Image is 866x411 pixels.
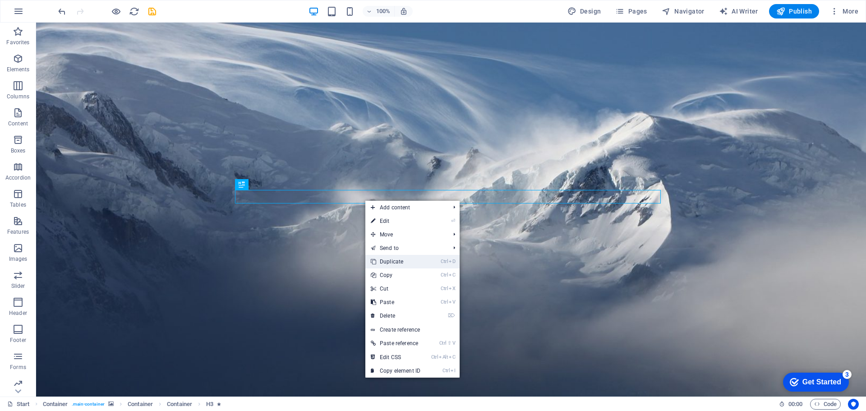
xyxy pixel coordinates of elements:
[451,368,455,374] i: I
[8,120,28,127] p: Content
[365,309,426,323] a: ⌦Delete
[776,7,812,16] span: Publish
[431,354,438,360] i: Ctrl
[769,4,819,18] button: Publish
[810,399,841,410] button: Code
[6,39,29,46] p: Favorites
[779,399,803,410] h6: Session time
[365,323,460,337] a: Create reference
[365,268,426,282] a: CtrlCCopy
[441,299,448,305] i: Ctrl
[10,337,26,344] p: Footer
[441,272,448,278] i: Ctrl
[9,309,27,317] p: Header
[365,296,426,309] a: CtrlVPaste
[441,286,448,291] i: Ctrl
[27,10,65,18] div: Get Started
[442,368,450,374] i: Ctrl
[365,364,426,378] a: CtrlICopy element ID
[365,255,426,268] a: CtrlDDuplicate
[615,7,647,16] span: Pages
[7,5,73,23] div: Get Started 3 items remaining, 40% complete
[400,7,408,15] i: On resize automatically adjust zoom level to fit chosen device.
[365,228,446,241] span: Move
[167,399,192,410] span: Click to select. Double-click to edit
[658,4,708,18] button: Navigator
[111,6,121,17] button: Click here to leave preview mode and continue editing
[449,286,455,291] i: X
[452,340,455,346] i: V
[448,313,455,319] i: ⌦
[795,401,796,407] span: :
[814,399,837,410] span: Code
[848,399,859,410] button: Usercentrics
[788,399,802,410] span: 00 00
[56,6,67,17] button: undo
[719,7,758,16] span: AI Writer
[830,7,858,16] span: More
[7,93,29,100] p: Columns
[9,255,28,263] p: Images
[449,259,455,264] i: D
[72,399,105,410] span: . main-container
[365,214,426,228] a: ⏎Edit
[108,402,114,406] i: This element contains a background
[147,6,157,17] i: Save (Ctrl+S)
[662,7,705,16] span: Navigator
[43,399,221,410] nav: breadcrumb
[43,399,68,410] span: Click to select. Double-click to edit
[715,4,762,18] button: AI Writer
[451,218,455,224] i: ⏎
[147,6,157,17] button: save
[7,228,29,236] p: Features
[449,272,455,278] i: C
[5,174,31,181] p: Accordion
[11,147,26,154] p: Boxes
[826,4,862,18] button: More
[7,66,30,73] p: Elements
[564,4,605,18] button: Design
[365,241,446,255] a: Send to
[67,2,76,11] div: 3
[567,7,601,16] span: Design
[128,399,153,410] span: Click to select. Double-click to edit
[129,6,139,17] button: reload
[365,337,426,350] a: Ctrl⇧VPaste reference
[7,399,30,410] a: Click to cancel selection. Double-click to open Pages
[10,364,26,371] p: Forms
[439,354,448,360] i: Alt
[129,6,139,17] i: Reload page
[217,402,221,406] i: Element contains an animation
[447,340,451,346] i: ⇧
[376,6,391,17] h6: 100%
[612,4,650,18] button: Pages
[11,282,25,290] p: Slider
[363,6,395,17] button: 100%
[365,351,426,364] a: CtrlAltCEdit CSS
[439,340,447,346] i: Ctrl
[206,399,213,410] span: Click to select. Double-click to edit
[449,354,455,360] i: C
[449,299,455,305] i: V
[365,282,426,296] a: CtrlXCut
[10,201,26,208] p: Tables
[441,259,448,264] i: Ctrl
[365,201,446,214] span: Add content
